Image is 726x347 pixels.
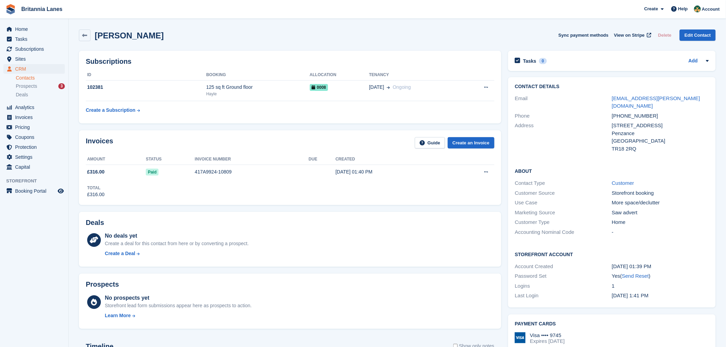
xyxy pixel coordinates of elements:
[16,75,65,81] a: Contacts
[415,137,445,148] a: Guide
[539,58,547,64] div: 0
[614,32,645,39] span: View on Stripe
[612,130,709,137] div: Penzance
[515,122,612,153] div: Address
[146,169,159,176] span: Paid
[612,272,709,280] div: Yes
[515,199,612,207] div: Use Case
[694,5,701,12] img: Nathan Kellow
[5,4,16,14] img: stora-icon-8386f47178a22dfd0bd8f6a31ec36ba5ce8667c1dd55bd0f319d3a0aa187defe.svg
[15,24,56,34] span: Home
[612,263,709,271] div: [DATE] 01:39 PM
[612,112,709,120] div: [PHONE_NUMBER]
[105,232,249,240] div: No deals yet
[702,6,720,13] span: Account
[15,34,56,44] span: Tasks
[611,29,653,41] a: View on Stripe
[515,218,612,226] div: Customer Type
[310,70,369,81] th: Allocation
[86,84,206,91] div: 102381
[3,122,65,132] a: menu
[3,152,65,162] a: menu
[105,302,252,309] div: Storefront lead form submissions appear here as prospects to action.
[678,5,688,12] span: Help
[515,84,709,89] h2: Contact Details
[515,95,612,110] div: Email
[612,209,709,217] div: Saw advert
[15,44,56,54] span: Subscriptions
[612,189,709,197] div: Storefront booking
[515,332,526,343] img: Visa Logo
[336,154,450,165] th: Created
[3,24,65,34] a: menu
[86,58,494,65] h2: Subscriptions
[206,91,310,97] div: Hayle
[16,83,37,89] span: Prospects
[95,31,164,40] h2: [PERSON_NAME]
[15,132,56,142] span: Coupons
[622,273,649,279] a: Send Reset
[612,122,709,130] div: [STREET_ADDRESS]
[86,219,104,227] h2: Deals
[515,321,709,327] h2: Payment cards
[105,250,136,257] div: Create a Deal
[515,272,612,280] div: Password Set
[530,332,565,338] div: Visa •••• 9745
[515,228,612,236] div: Accounting Nominal Code
[15,152,56,162] span: Settings
[612,228,709,236] div: -
[146,154,195,165] th: Status
[530,338,565,344] div: Expires [DATE]
[15,186,56,196] span: Booking Portal
[3,162,65,172] a: menu
[105,240,249,247] div: Create a deal for this contact from here or by converting a prospect.
[3,34,65,44] a: menu
[6,178,68,184] span: Storefront
[86,104,140,117] a: Create a Subscription
[309,154,336,165] th: Due
[206,84,310,91] div: 125 sq ft Ground floor
[612,180,634,186] a: Customer
[369,84,384,91] span: [DATE]
[3,186,65,196] a: menu
[620,273,651,279] span: ( )
[57,187,65,195] a: Preview store
[15,112,56,122] span: Invoices
[655,29,674,41] button: Delete
[86,137,113,148] h2: Invoices
[3,103,65,112] a: menu
[86,107,136,114] div: Create a Subscription
[515,112,612,120] div: Phone
[19,3,65,15] a: Britannia Lanes
[515,189,612,197] div: Customer Source
[680,29,716,41] a: Edit Contact
[3,44,65,54] a: menu
[15,103,56,112] span: Analytics
[105,294,252,302] div: No prospects yet
[195,154,309,165] th: Invoice number
[559,29,609,41] button: Sync payment methods
[515,263,612,271] div: Account Created
[515,179,612,187] div: Contact Type
[86,154,146,165] th: Amount
[523,58,537,64] h2: Tasks
[612,145,709,153] div: TR18 2RQ
[515,209,612,217] div: Marketing Source
[16,83,65,90] a: Prospects 3
[87,168,105,176] span: £316.00
[336,168,450,176] div: [DATE] 01:40 PM
[448,137,494,148] a: Create an Invoice
[689,57,698,65] a: Add
[612,292,648,298] time: 2025-08-19 12:41:06 UTC
[15,142,56,152] span: Protection
[58,83,65,89] div: 3
[612,95,700,109] a: [EMAIL_ADDRESS][PERSON_NAME][DOMAIN_NAME]
[369,70,462,81] th: Tenancy
[612,282,709,290] div: 1
[3,112,65,122] a: menu
[15,162,56,172] span: Capital
[86,70,206,81] th: ID
[515,167,709,174] h2: About
[3,142,65,152] a: menu
[206,70,310,81] th: Booking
